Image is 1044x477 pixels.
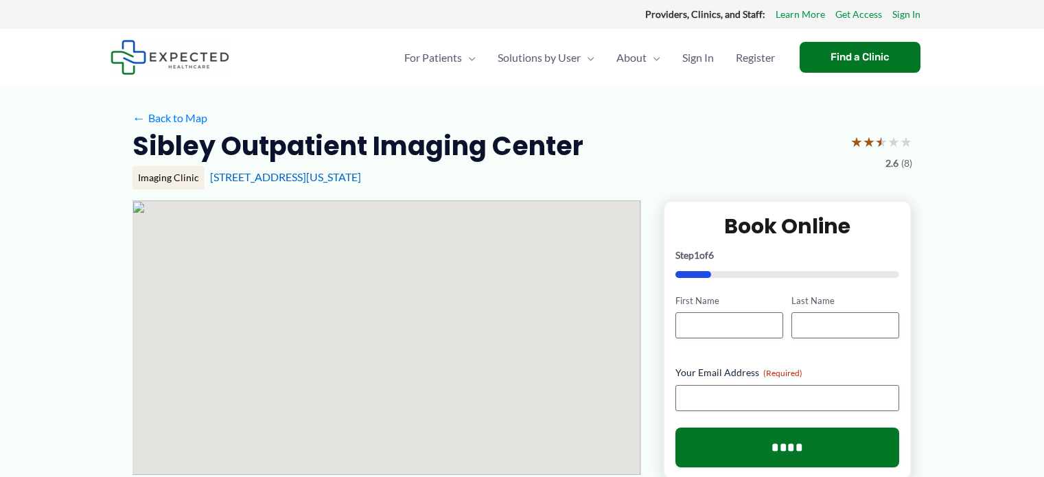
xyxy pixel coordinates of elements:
a: For PatientsMenu Toggle [393,34,487,82]
nav: Primary Site Navigation [393,34,786,82]
a: Sign In [892,5,920,23]
span: Menu Toggle [581,34,594,82]
a: Register [725,34,786,82]
span: Register [736,34,775,82]
span: Sign In [682,34,714,82]
a: Learn More [776,5,825,23]
label: Your Email Address [675,366,900,380]
h2: Book Online [675,213,900,240]
img: Expected Healthcare Logo - side, dark font, small [111,40,229,75]
a: [STREET_ADDRESS][US_STATE] [210,170,361,183]
span: 2.6 [885,154,898,172]
a: Get Access [835,5,882,23]
div: Imaging Clinic [132,166,205,189]
span: For Patients [404,34,462,82]
span: 6 [708,249,714,261]
label: First Name [675,294,783,307]
span: (8) [901,154,912,172]
span: Menu Toggle [647,34,660,82]
h2: Sibley Outpatient Imaging Center [132,129,583,163]
a: AboutMenu Toggle [605,34,671,82]
a: ←Back to Map [132,108,207,128]
span: ★ [888,129,900,154]
p: Step of [675,251,900,260]
span: ★ [900,129,912,154]
span: (Required) [763,368,802,378]
a: Find a Clinic [800,42,920,73]
span: ★ [875,129,888,154]
span: 1 [694,249,699,261]
strong: Providers, Clinics, and Staff: [645,8,765,20]
span: About [616,34,647,82]
span: ★ [850,129,863,154]
a: Solutions by UserMenu Toggle [487,34,605,82]
span: ← [132,111,146,124]
a: Sign In [671,34,725,82]
span: Solutions by User [498,34,581,82]
span: ★ [863,129,875,154]
span: Menu Toggle [462,34,476,82]
label: Last Name [791,294,899,307]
